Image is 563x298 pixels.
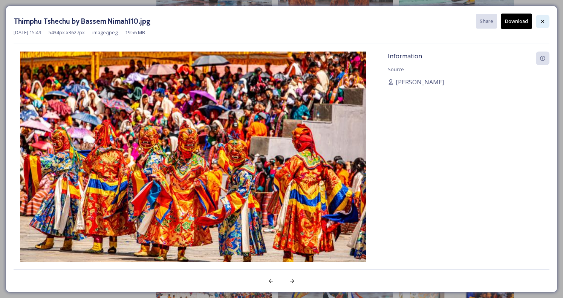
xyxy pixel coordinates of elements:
[14,29,41,36] span: [DATE] 15:49
[125,29,145,36] span: 19.56 MB
[49,29,85,36] span: 5434 px x 3627 px
[388,52,422,60] span: Information
[388,66,404,73] span: Source
[92,29,118,36] span: image/jpeg
[396,78,444,87] span: [PERSON_NAME]
[14,16,150,27] h3: Thimphu Tshechu by Bassem Nimah110.jpg
[501,14,532,29] button: Download
[14,52,372,282] img: Thimphu%2520Tshechu%2520by%2520Bassem%2520Nimah110.jpg
[476,14,497,29] button: Share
